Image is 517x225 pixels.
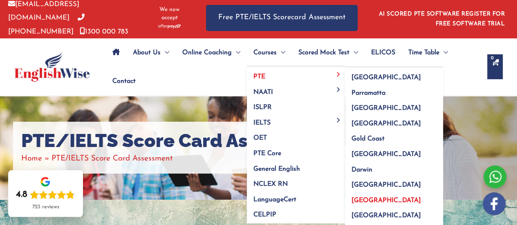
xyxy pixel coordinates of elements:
[345,205,443,221] a: [GEOGRAPHIC_DATA]
[351,167,372,173] span: Darwin
[16,189,27,200] div: 4.8
[345,159,443,175] a: Darwin
[349,38,358,67] span: Menu Toggle
[206,5,358,31] a: Free PTE/IELTS Scorecard Assessment
[21,152,334,165] nav: Breadcrumbs
[351,212,421,219] span: [GEOGRAPHIC_DATA]
[439,38,448,67] span: Menu Toggle
[345,98,443,114] a: [GEOGRAPHIC_DATA]
[345,82,443,98] a: Parramatta
[253,38,277,67] span: Courses
[298,38,349,67] span: Scored Mock Test
[253,120,271,126] span: IELTS
[247,112,345,128] a: IELTSMenu Toggle
[21,130,334,152] h1: PTE/IELTS Score Card Assessment
[133,38,161,67] span: About Us
[351,120,421,127] span: [GEOGRAPHIC_DATA]
[345,190,443,205] a: [GEOGRAPHIC_DATA]
[379,11,505,27] a: AI SCORED PTE SOFTWARE REGISTER FOR FREE SOFTWARE TRIAL
[292,38,365,67] a: Scored Mock TestMenu Toggle
[16,189,75,200] div: Rating: 4.8 out of 5
[371,38,395,67] span: ELICOS
[334,118,343,123] span: Menu Toggle
[126,38,176,67] a: About UsMenu Toggle
[253,196,296,203] span: LanguageCert
[351,105,421,111] span: [GEOGRAPHIC_DATA]
[247,38,292,67] a: CoursesMenu Toggle
[14,52,90,82] img: cropped-ew-logo
[51,155,173,163] span: PTE/IELTS Score Card Assessment
[365,38,402,67] a: ELICOS
[374,4,509,31] aside: Header Widget 1
[253,89,273,96] span: NAATI
[402,38,454,67] a: Time TableMenu Toggle
[112,67,136,96] span: Contact
[408,38,439,67] span: Time Table
[483,192,506,215] img: white-facebook.png
[277,38,285,67] span: Menu Toggle
[247,143,345,159] a: PTE Core
[334,87,343,92] span: Menu Toggle
[345,144,443,160] a: [GEOGRAPHIC_DATA]
[253,150,281,157] span: PTE Core
[334,72,343,76] span: Menu Toggle
[345,113,443,129] a: [GEOGRAPHIC_DATA]
[345,175,443,190] a: [GEOGRAPHIC_DATA]
[247,205,345,223] a: CELPIP
[247,189,345,205] a: LanguageCert
[80,28,128,35] a: 1300 000 783
[8,14,85,35] a: [PHONE_NUMBER]
[106,38,479,96] nav: Site Navigation: Main Menu
[182,38,232,67] span: Online Coaching
[253,212,276,218] span: CELPIP
[247,128,345,143] a: OET
[351,90,385,96] span: Parramatta
[21,155,42,163] a: Home
[345,67,443,83] a: [GEOGRAPHIC_DATA]
[161,38,169,67] span: Menu Toggle
[158,24,181,29] img: Afterpay-Logo
[487,54,503,79] a: View Shopping Cart, empty
[351,151,421,158] span: [GEOGRAPHIC_DATA]
[247,97,345,113] a: ISLPR
[247,67,345,82] a: PTEMenu Toggle
[345,129,443,144] a: Gold Coast
[247,174,345,189] a: NCLEX RN
[253,74,265,80] span: PTE
[253,104,272,111] span: ISLPR
[32,204,59,210] div: 723 reviews
[153,6,186,22] span: We now accept
[8,1,79,21] a: [EMAIL_ADDRESS][DOMAIN_NAME]
[253,166,300,172] span: General English
[247,158,345,174] a: General English
[351,182,421,188] span: [GEOGRAPHIC_DATA]
[253,181,288,187] span: NCLEX RN
[351,197,421,204] span: [GEOGRAPHIC_DATA]
[247,82,345,97] a: NAATIMenu Toggle
[253,135,267,141] span: OET
[106,67,136,96] a: Contact
[232,38,240,67] span: Menu Toggle
[351,136,385,142] span: Gold Coast
[351,74,421,81] span: [GEOGRAPHIC_DATA]
[176,38,247,67] a: Online CoachingMenu Toggle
